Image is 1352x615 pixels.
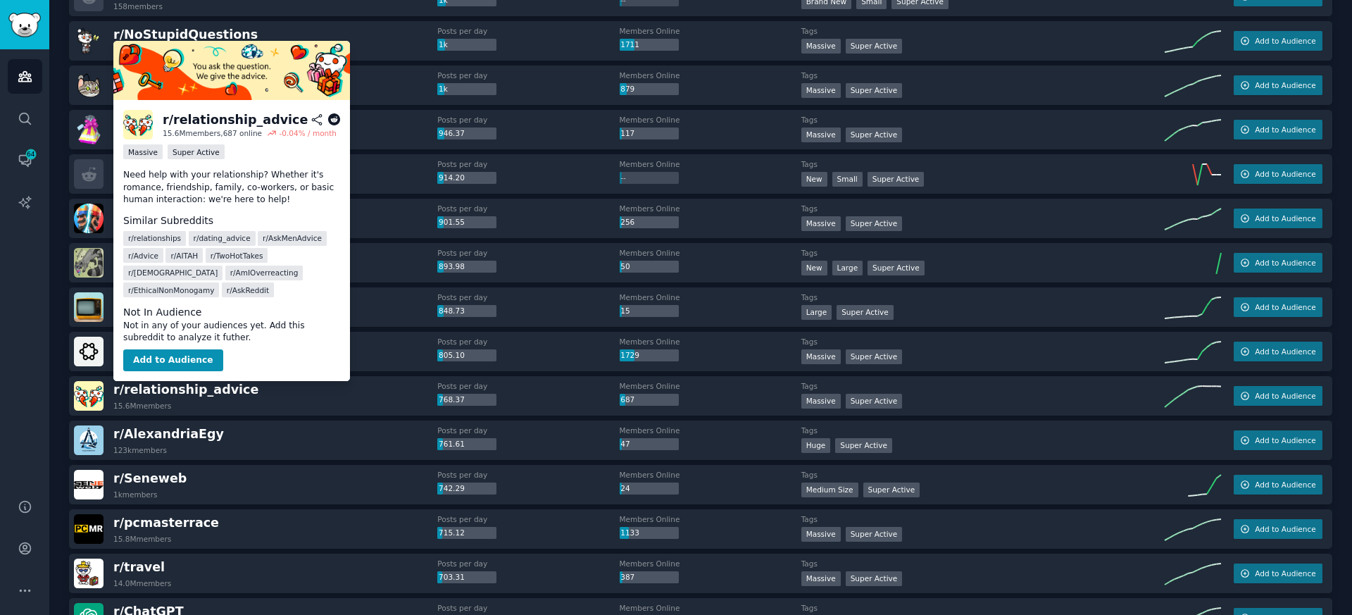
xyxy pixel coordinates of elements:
dt: Posts per day [437,115,619,125]
img: relationship_advice [74,381,104,411]
div: Super Active [868,261,925,275]
span: Add to Audience [1255,435,1315,445]
div: 946.37 [437,128,496,140]
div: 901.55 [437,216,496,229]
dt: Posts per day [437,26,619,36]
dt: Members Online [620,425,801,435]
img: GummySearch logo [8,13,41,37]
img: ClashRoyale [74,204,104,233]
span: r/ Advice [128,251,158,261]
dt: Posts per day [437,514,619,524]
dt: Members Online [620,159,801,169]
dt: Posts per day [437,603,619,613]
div: Massive [801,571,841,586]
dt: Tags [801,70,1165,80]
button: Add to Audience [1234,519,1322,539]
div: 805.10 [437,349,496,362]
img: PokemonGoFriends [74,115,104,144]
dt: Members Online [620,248,801,258]
div: Super Active [846,394,903,409]
div: Small [832,172,863,187]
span: Add to Audience [1255,347,1315,356]
button: Add to Audience [1234,209,1322,228]
div: Super Active [846,527,903,542]
dt: Members Online [620,337,801,347]
dt: Tags [801,559,1165,569]
dt: Tags [801,470,1165,480]
button: Add to Audience [1234,475,1322,495]
dt: Members Online [620,514,801,524]
button: Add to Audience [1234,253,1322,273]
dt: Not In Audience [123,305,340,320]
span: Add to Audience [1255,213,1315,223]
button: Add to Audience [1234,75,1322,95]
div: Super Active [837,305,894,320]
span: r/ relationship_advice [113,383,258,397]
div: -0.04 % / month [280,128,337,138]
span: Add to Audience [1255,258,1315,268]
dt: Posts per day [437,337,619,347]
img: pcmasterrace [74,514,104,544]
div: New [801,172,827,187]
div: Large [832,261,863,275]
button: Add to Audience [1234,342,1322,361]
p: Need help with your relationship? Whether it's romance, friendship, family, co-workers, or basic ... [123,169,340,206]
span: Add to Audience [1255,480,1315,490]
dt: Posts per day [437,204,619,213]
span: Add to Audience [1255,125,1315,135]
div: 47 [620,438,679,451]
div: r/ relationship_advice [163,111,308,129]
div: 1729 [620,349,679,362]
span: Add to Audience [1255,569,1315,578]
span: Add to Audience [1255,36,1315,46]
div: Medium Size [801,483,858,497]
dd: Not in any of your audiences yet. Add this subreddit to analyze it futher. [123,320,340,344]
button: Add to Audience [1234,564,1322,583]
div: Massive [123,144,163,159]
img: travel [74,559,104,588]
div: Super Active [846,571,903,586]
button: Add to Audience [1234,430,1322,450]
span: Add to Audience [1255,169,1315,179]
dt: Posts per day [437,159,619,169]
div: 15.6M members, 687 online [163,128,262,138]
div: Massive [801,83,841,98]
dt: Members Online [620,26,801,36]
span: r/ dating_advice [194,233,251,243]
span: r/ AskReddit [227,285,269,295]
div: 14.0M members [113,578,171,588]
div: Massive [801,39,841,54]
div: 1k [437,39,496,51]
img: cats [74,70,104,100]
div: 15.8M members [113,534,171,544]
div: Super Active [846,83,903,98]
dt: Tags [801,159,1165,169]
span: r/ travel [113,560,165,574]
dt: Tags [801,248,1165,258]
span: r/ [DEMOGRAPHIC_DATA] [128,268,218,278]
dt: Posts per day [437,248,619,258]
div: Massive [801,128,841,142]
img: Seneweb [74,470,104,499]
div: Huge [801,438,831,453]
span: r/ Seneweb [113,471,187,485]
div: Super Active [846,39,903,54]
dt: Members Online [620,559,801,569]
div: 256 [620,216,679,229]
dt: Tags [801,26,1165,36]
img: Mexico_Videos [74,292,104,322]
div: 15.6M members [113,401,171,411]
dt: Members Online [620,204,801,213]
span: Add to Audience [1255,524,1315,534]
span: r/ AITAH [170,251,198,261]
dt: Tags [801,204,1165,213]
div: Super Active [835,438,892,453]
span: r/ EthicalNonMonogamy [128,285,214,295]
dt: Tags [801,514,1165,524]
dt: Tags [801,425,1165,435]
button: Add to Audience [1234,386,1322,406]
button: Add to Audience [1234,164,1322,184]
button: Add to Audience [1234,120,1322,139]
div: 1711 [620,39,679,51]
dt: Members Online [620,292,801,302]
